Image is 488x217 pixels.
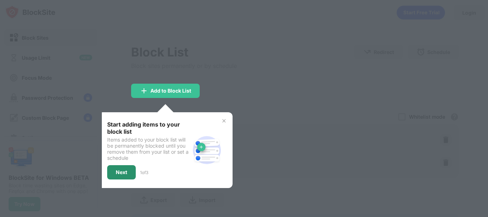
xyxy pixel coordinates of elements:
[190,133,224,167] img: block-site.svg
[221,118,227,124] img: x-button.svg
[140,170,148,175] div: 1 of 3
[150,88,191,94] div: Add to Block List
[107,137,190,161] div: Items added to your block list will be permanently blocked until you remove them from your list o...
[116,169,127,175] div: Next
[107,121,190,135] div: Start adding items to your block list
